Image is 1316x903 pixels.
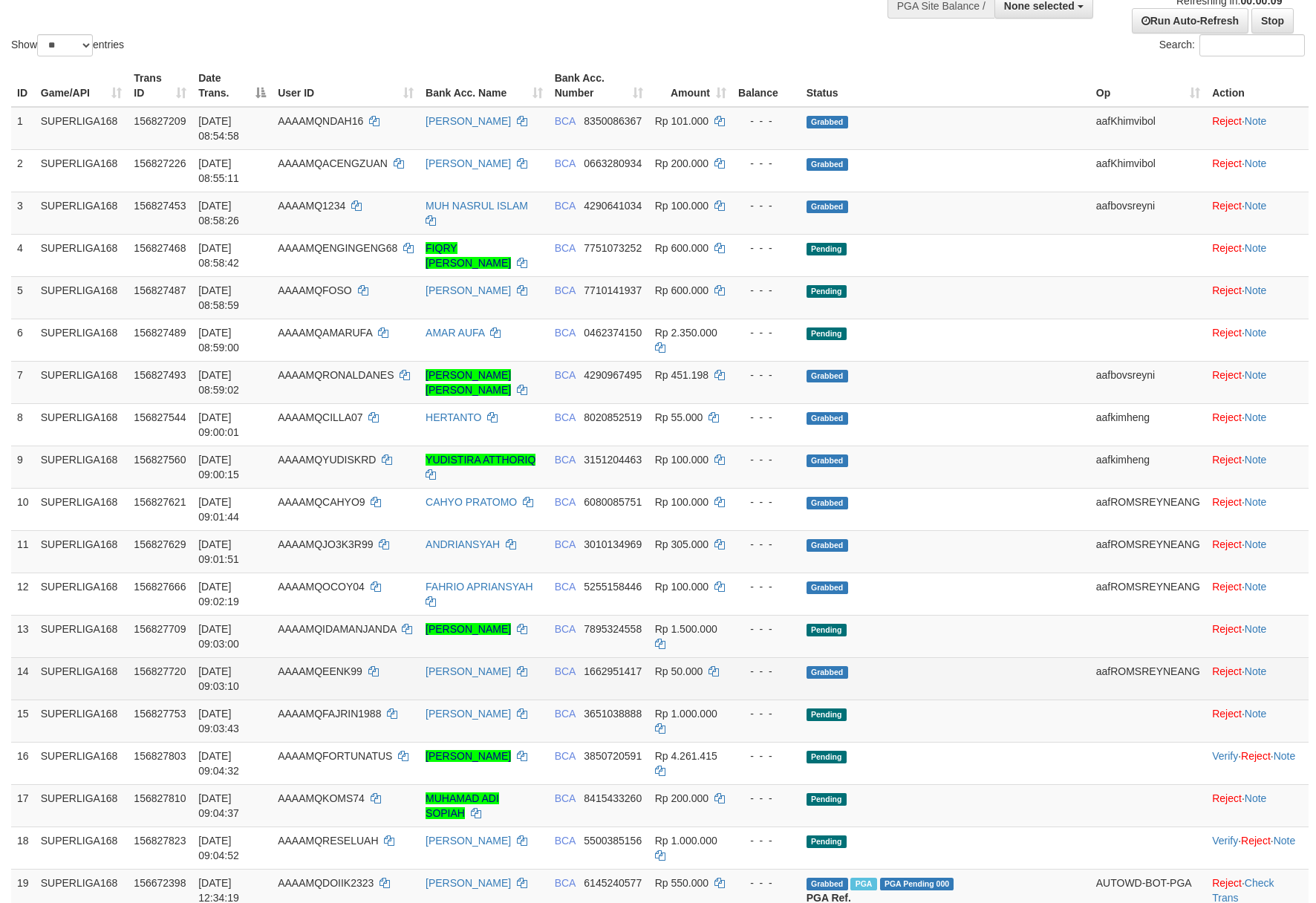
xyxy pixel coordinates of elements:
[1245,792,1267,804] a: Note
[1212,242,1242,254] a: Reject
[655,538,709,550] span: Rp 305.000
[1212,877,1242,889] a: Reject
[655,454,709,466] span: Rp 100.000
[1132,8,1248,33] a: Run Auto-Refresh
[1212,284,1242,296] a: Reject
[1212,623,1242,635] a: Reject
[807,624,847,636] span: Pending
[738,749,795,763] div: - - -
[198,792,239,819] span: [DATE] 09:04:37
[738,452,795,467] div: - - -
[584,665,642,677] span: Copy 1662951417 to clipboard
[807,497,848,509] span: Grabbed
[655,327,717,339] span: Rp 2.350.000
[35,361,128,403] td: SUPERLIGA168
[426,411,481,423] a: HERTANTO
[35,657,128,700] td: SUPERLIGA168
[655,835,717,847] span: Rp 1.000.000
[738,410,795,425] div: - - -
[555,708,576,720] span: BCA
[426,665,511,677] a: [PERSON_NAME]
[11,276,35,319] td: 5
[801,65,1090,107] th: Status
[198,496,239,523] span: [DATE] 09:01:44
[278,792,365,804] span: AAAAMQKOMS74
[1206,361,1309,403] td: ·
[426,242,511,269] a: FIQRY [PERSON_NAME]
[37,34,93,56] select: Showentries
[35,530,128,573] td: SUPERLIGA168
[807,708,847,721] span: Pending
[1206,657,1309,700] td: ·
[1245,411,1267,423] a: Note
[738,325,795,340] div: - - -
[134,750,186,762] span: 156827803
[655,750,717,762] span: Rp 4.261.415
[11,192,35,234] td: 3
[807,327,847,340] span: Pending
[426,200,528,212] a: MUH NASRUL ISLAM
[1206,615,1309,657] td: ·
[655,792,709,804] span: Rp 200.000
[1090,107,1206,150] td: aafKhimvibol
[584,792,642,804] span: Copy 8415433260 to clipboard
[655,623,717,635] span: Rp 1.500.000
[35,615,128,657] td: SUPERLIGA168
[278,369,394,381] span: AAAAMQRONALDANES
[11,234,35,276] td: 4
[272,65,420,107] th: User ID: activate to sort column ascending
[1212,496,1242,508] a: Reject
[1245,369,1267,381] a: Note
[1245,496,1267,508] a: Note
[738,114,795,128] div: - - -
[555,877,576,889] span: BCA
[1245,665,1267,677] a: Note
[134,200,186,212] span: 156827453
[198,411,239,438] span: [DATE] 09:00:01
[11,657,35,700] td: 14
[198,327,239,353] span: [DATE] 08:59:00
[1090,403,1206,446] td: aafkimheng
[1090,192,1206,234] td: aafbovsreyni
[1212,411,1242,423] a: Reject
[555,750,576,762] span: BCA
[1212,369,1242,381] a: Reject
[278,750,392,762] span: AAAAMQFORTUNATUS
[1090,446,1206,488] td: aafkimheng
[1159,34,1305,56] label: Search:
[1245,200,1267,212] a: Note
[198,242,239,269] span: [DATE] 08:58:42
[655,157,709,169] span: Rp 200.000
[278,157,388,169] span: AAAAMQACENGZUAN
[278,538,373,550] span: AAAAMQJO3K3R99
[738,241,795,255] div: - - -
[584,411,642,423] span: Copy 8020852519 to clipboard
[35,65,128,107] th: Game/API: activate to sort column ascending
[584,581,642,593] span: Copy 5255158446 to clipboard
[555,496,576,508] span: BCA
[1245,115,1267,127] a: Note
[1212,327,1242,339] a: Reject
[807,412,848,425] span: Grabbed
[278,454,376,466] span: AAAAMQYUDISKRD
[1245,708,1267,720] a: Note
[555,242,576,254] span: BCA
[278,200,345,212] span: AAAAMQ1234
[738,283,795,298] div: - - -
[807,243,847,255] span: Pending
[807,666,848,679] span: Grabbed
[134,623,186,635] span: 156827709
[584,496,642,508] span: Copy 6080085751 to clipboard
[555,665,576,677] span: BCA
[198,369,239,396] span: [DATE] 08:59:02
[11,446,35,488] td: 9
[278,623,396,635] span: AAAAMQIDAMANJANDA
[1206,192,1309,234] td: ·
[1212,538,1242,550] a: Reject
[11,615,35,657] td: 13
[584,369,642,381] span: Copy 4290967495 to clipboard
[555,623,576,635] span: BCA
[584,200,642,212] span: Copy 4290641034 to clipboard
[584,242,642,254] span: Copy 7751073252 to clipboard
[35,276,128,319] td: SUPERLIGA168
